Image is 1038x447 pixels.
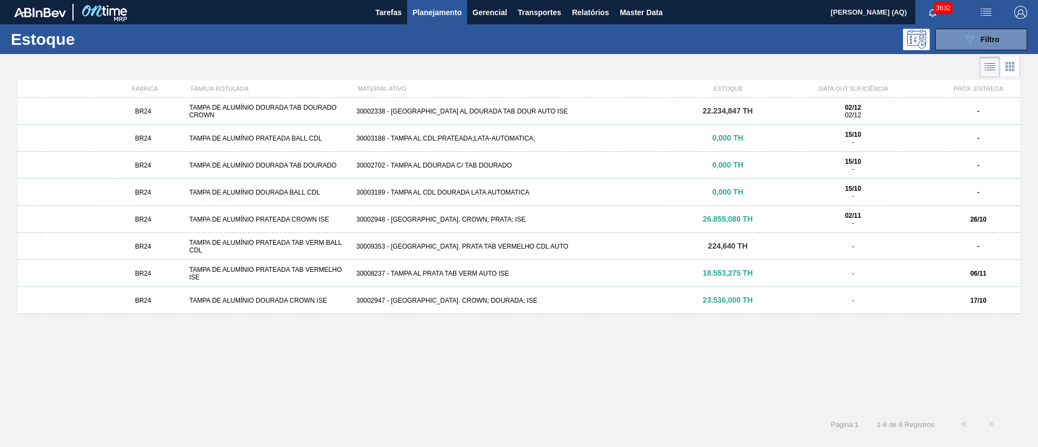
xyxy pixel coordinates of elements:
[473,6,507,19] span: Gerencial
[977,189,980,196] strong: -
[703,215,753,223] span: 26.855,080 TH
[187,85,353,92] div: FAMÍLIA ROTULADA
[852,219,854,227] span: -
[412,6,462,19] span: Planejamento
[185,189,352,196] div: TAMPA DE ALUMÍNIO DOURADA BALL CDL
[11,33,172,45] h1: Estoque
[185,104,352,119] div: TAMPA DE ALUMÍNIO DOURADA TAB DOURADO CROWN
[712,161,743,169] span: 0,000 TH
[937,85,1020,92] div: PRÓX. ENTREGA
[185,297,352,304] div: TAMPA DE ALUMÍNIO DOURADA CROWN ISE
[687,85,770,92] div: ESTOQUE
[903,29,930,50] div: Pogramando: nenhum usuário selecionado
[185,162,352,169] div: TAMPA DE ALUMÍNIO DOURADA TAB DOURADO
[970,216,987,223] strong: 26/10
[352,216,686,223] div: 30002948 - [GEOGRAPHIC_DATA]. CROWN; PRATA; ISE
[703,106,753,115] span: 22.234,847 TH
[708,242,748,250] span: 224,640 TH
[970,297,987,304] strong: 17/10
[352,243,686,250] div: 30009353 - [GEOGRAPHIC_DATA]. PRATA TAB VERMELHO CDL AUTO
[845,212,861,219] strong: 02/11
[845,158,861,165] strong: 15/10
[620,6,662,19] span: Master Data
[852,165,854,173] span: -
[845,185,861,192] strong: 15/10
[375,6,402,19] span: Tarefas
[845,111,861,119] span: 02/12
[135,162,151,169] span: BR24
[135,108,151,115] span: BR24
[703,296,753,304] span: 23.536,000 TH
[977,162,980,169] strong: -
[572,6,609,19] span: Relatórios
[352,189,686,196] div: 30003189 - TAMPA AL CDL DOURADA LATA AUTOMATICA
[980,6,993,19] img: userActions
[845,104,861,111] strong: 02/12
[352,135,686,142] div: 30003188 - TAMPA AL.CDL;PRATEADA;LATA-AUTOMATICA;
[352,297,686,304] div: 30002947 - [GEOGRAPHIC_DATA]. CROWN; DOURADA; ISE
[185,239,352,254] div: TAMPA DE ALUMÍNIO PRATEADA TAB VERM BALL CDL
[135,135,151,142] span: BR24
[352,108,686,115] div: 30002338 - [GEOGRAPHIC_DATA] AL DOURADA TAB DOUR AUTO ISE
[354,85,687,92] div: MATERIAL ATIVO
[981,35,1000,44] span: Filtro
[103,85,187,92] div: FÁBRICA
[135,270,151,277] span: BR24
[712,134,743,142] span: 0,000 TH
[935,29,1027,50] button: Filtro
[852,270,854,277] span: -
[977,135,980,142] strong: -
[977,108,980,115] strong: -
[1014,6,1027,19] img: Logout
[852,243,854,250] span: -
[135,243,151,250] span: BR24
[185,266,352,281] div: TAMPA DE ALUMÍNIO PRATEADA TAB VERMELHO ISE
[934,2,953,14] span: 3632
[970,270,987,277] strong: 06/11
[135,297,151,304] span: BR24
[977,411,1004,438] button: >
[185,216,352,223] div: TAMPA DE ALUMÍNIO PRATEADA CROWN ISE
[352,270,686,277] div: 30008237 - TAMPA AL PRATA TAB VERM AUTO ISE
[852,192,854,200] span: -
[14,8,66,17] img: TNhmsLtSVTkK8tSr43FrP2fwEKptu5GPRR3wAAAABJRU5ErkJggg==
[980,57,1000,77] div: Visão em Lista
[135,216,151,223] span: BR24
[831,421,859,429] span: Página : 1
[915,5,950,20] button: Notificações
[875,421,934,429] span: 1 - 8 de 8 Registros
[950,411,977,438] button: <
[185,135,352,142] div: TAMPA DE ALUMÍNIO PRATEADA BALL CDL
[352,162,686,169] div: 30002702 - TAMPA AL DOURADA C/ TAB DOURADO
[703,269,753,277] span: 18.553,275 TH
[852,138,854,146] span: -
[518,6,561,19] span: Transportes
[135,189,151,196] span: BR24
[770,85,936,92] div: DATA OUT SUFICIÊNCIA
[712,188,743,196] span: 0,000 TH
[977,243,980,250] strong: -
[1000,57,1020,77] div: Visão em Cards
[852,297,854,304] span: -
[845,131,861,138] strong: 15/10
